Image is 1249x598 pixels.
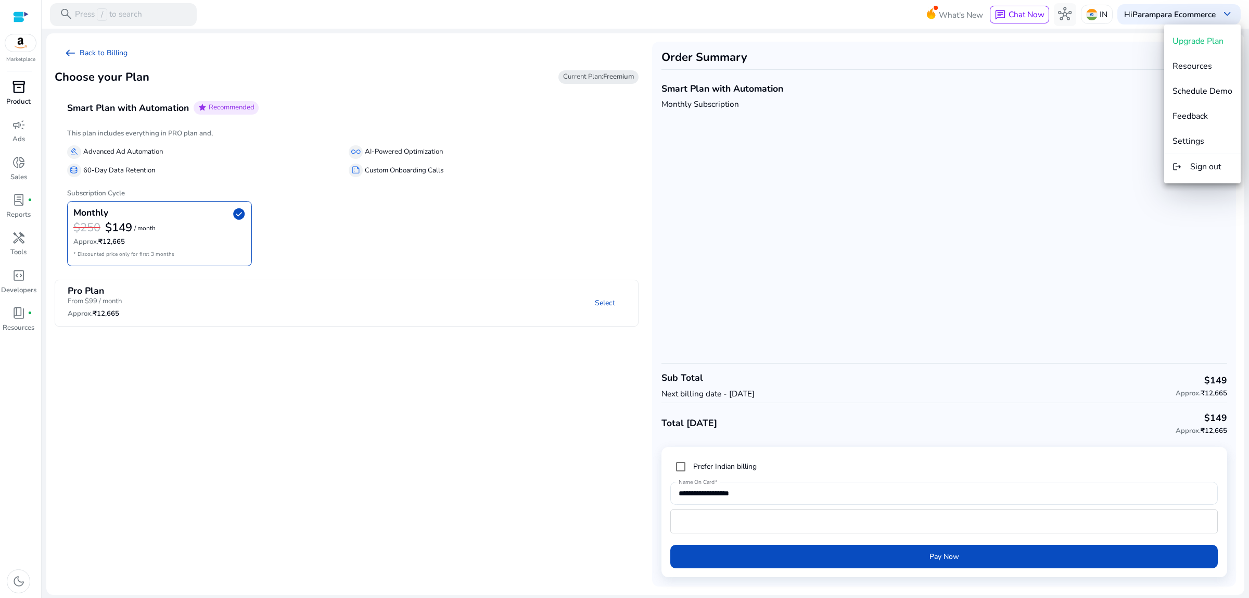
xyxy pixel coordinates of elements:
span: Sign out [1190,161,1221,172]
span: Schedule Demo [1172,85,1232,97]
span: Feedback [1172,110,1208,122]
span: Upgrade Plan [1172,35,1223,47]
span: Settings [1172,135,1204,147]
span: Resources [1172,60,1212,72]
mat-icon: logout [1172,159,1182,173]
